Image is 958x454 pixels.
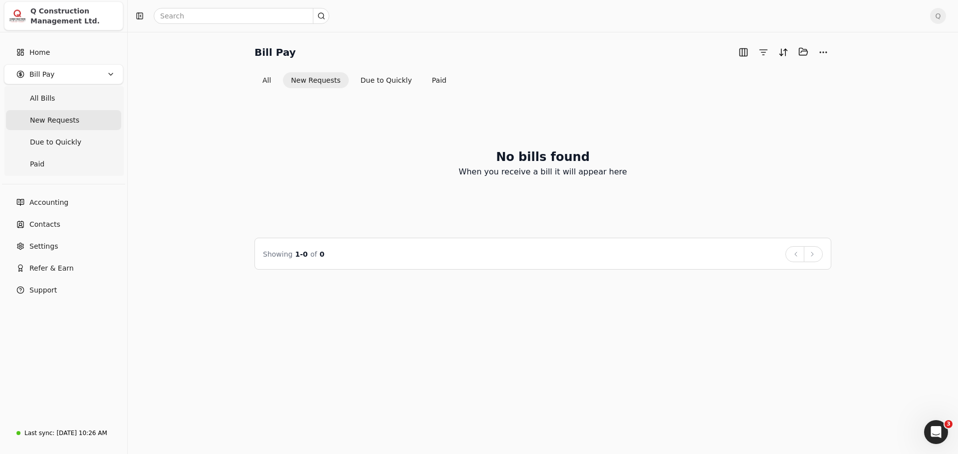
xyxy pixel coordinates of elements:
[4,280,123,300] button: Support
[6,154,121,174] a: Paid
[310,250,317,258] span: of
[29,47,50,58] span: Home
[459,166,627,178] p: When you receive a bill it will appear here
[295,250,308,258] span: 1 - 0
[254,72,279,88] button: All
[30,137,81,148] span: Due to Quickly
[4,236,123,256] a: Settings
[4,424,123,442] a: Last sync:[DATE] 10:26 AM
[8,7,26,25] img: 3171ca1f-602b-4dfe-91f0-0ace091e1481.jpeg
[6,132,121,152] a: Due to Quickly
[29,69,54,80] span: Bill Pay
[4,258,123,278] button: Refer & Earn
[795,44,811,60] button: Batch (0)
[924,420,948,444] iframe: Intercom live chat
[496,148,590,166] h2: No bills found
[29,285,57,296] span: Support
[29,241,58,252] span: Settings
[24,429,54,438] div: Last sync:
[254,44,296,60] h2: Bill Pay
[283,72,348,88] button: New Requests
[154,8,329,24] input: Search
[353,72,420,88] button: Due to Quickly
[29,219,60,230] span: Contacts
[254,72,455,88] div: Invoice filter options
[29,263,74,274] span: Refer & Earn
[945,420,953,428] span: 3
[775,44,791,60] button: Sort
[30,159,44,169] span: Paid
[6,88,121,108] a: All Bills
[6,110,121,130] a: New Requests
[4,64,123,84] button: Bill Pay
[4,214,123,234] a: Contacts
[30,6,119,26] div: Q Construction Management Ltd.
[56,429,107,438] div: [DATE] 10:26 AM
[4,192,123,212] a: Accounting
[4,42,123,62] a: Home
[930,8,946,24] button: Q
[29,197,68,208] span: Accounting
[30,115,79,126] span: New Requests
[30,93,55,104] span: All Bills
[320,250,325,258] span: 0
[263,250,292,258] span: Showing
[815,44,831,60] button: More
[424,72,455,88] button: Paid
